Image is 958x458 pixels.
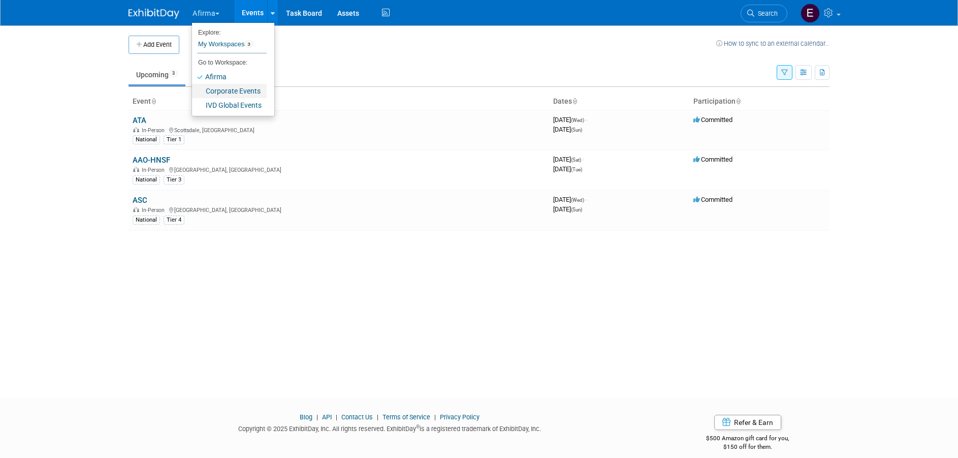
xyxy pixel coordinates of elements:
[133,175,160,185] div: National
[129,93,549,110] th: Event
[197,36,267,53] a: My Workspaces3
[133,167,139,172] img: In-Person Event
[571,127,582,133] span: (Sun)
[693,196,732,203] span: Committed
[571,207,582,212] span: (Sun)
[164,135,184,144] div: Tier 1
[716,40,829,47] a: How to sync to an external calendar...
[553,126,582,133] span: [DATE]
[133,126,545,134] div: Scottsdale, [GEOGRAPHIC_DATA]
[192,98,267,112] a: IVD Global Events
[689,93,829,110] th: Participation
[374,413,381,421] span: |
[314,413,321,421] span: |
[416,424,420,430] sup: ®
[129,422,651,434] div: Copyright © 2025 ExhibitDay, Inc. All rights reserved. ExhibitDay is a registered trademark of Ex...
[666,428,830,451] div: $500 Amazon gift card for you,
[754,10,778,17] span: Search
[192,70,267,84] a: Afirma
[553,156,584,163] span: [DATE]
[549,93,689,110] th: Dates
[133,156,170,165] a: AAO-HNSF
[133,135,160,144] div: National
[322,413,332,421] a: API
[133,196,147,205] a: ASC
[129,9,179,19] img: ExhibitDay
[142,167,168,173] span: In-Person
[571,157,581,163] span: (Sat)
[382,413,430,421] a: Terms of Service
[151,97,156,105] a: Sort by Event Name
[583,156,584,163] span: -
[164,175,184,185] div: Tier 3
[133,205,545,213] div: [GEOGRAPHIC_DATA], [GEOGRAPHIC_DATA]
[142,127,168,134] span: In-Person
[571,117,584,123] span: (Wed)
[187,65,227,84] a: Past5
[192,56,267,69] li: Go to Workspace:
[432,413,438,421] span: |
[192,84,267,98] a: Corporate Events
[553,196,587,203] span: [DATE]
[741,5,787,22] a: Search
[553,205,582,213] span: [DATE]
[333,413,340,421] span: |
[129,65,185,84] a: Upcoming3
[440,413,480,421] a: Privacy Policy
[571,167,582,172] span: (Tue)
[553,116,587,124] span: [DATE]
[244,40,253,48] span: 3
[164,216,184,225] div: Tier 4
[693,156,732,163] span: Committed
[714,415,781,430] a: Refer & Earn
[300,413,312,421] a: Blog
[129,36,179,54] button: Add Event
[571,197,584,203] span: (Wed)
[586,116,587,124] span: -
[142,207,168,213] span: In-Person
[666,443,830,451] div: $150 off for them.
[192,26,267,36] li: Explore:
[801,4,820,23] img: Emma Mitchell
[133,116,146,125] a: ATA
[133,207,139,212] img: In-Person Event
[169,70,178,77] span: 3
[133,165,545,173] div: [GEOGRAPHIC_DATA], [GEOGRAPHIC_DATA]
[553,165,582,173] span: [DATE]
[586,196,587,203] span: -
[133,127,139,132] img: In-Person Event
[572,97,577,105] a: Sort by Start Date
[133,216,160,225] div: National
[736,97,741,105] a: Sort by Participation Type
[693,116,732,124] span: Committed
[341,413,373,421] a: Contact Us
